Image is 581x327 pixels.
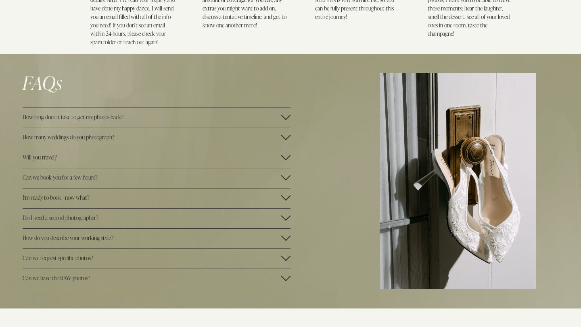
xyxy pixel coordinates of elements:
span: Do I need a second photographer? [23,214,281,221]
button: Do I need a second photographer? [23,209,290,228]
button: I'm ready to book - now what? [23,188,290,208]
span: I'm ready to book - now what? [23,194,281,201]
span: How do you describe your working style? [23,234,281,242]
span: Can we book you for a few hours? [23,174,281,181]
button: Can we request specific photos? [23,249,290,269]
button: Will you travel? [23,148,290,168]
span: Will you travel? [23,153,281,161]
button: How long does it take to get my photos back? [23,108,290,128]
h1: FAQs [23,73,290,91]
button: How many weddings do you photograph? [23,128,290,148]
button: Can we book you for a few hours? [23,168,290,188]
span: Can we have the RAW photos? [23,274,281,282]
button: Can we have the RAW photos? [23,269,290,289]
span: Can we request specific photos? [23,254,281,262]
span: How long does it take to get my photos back? [23,113,281,121]
span: How many weddings do you photograph? [23,133,281,141]
button: How do you describe your working style? [23,229,290,248]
